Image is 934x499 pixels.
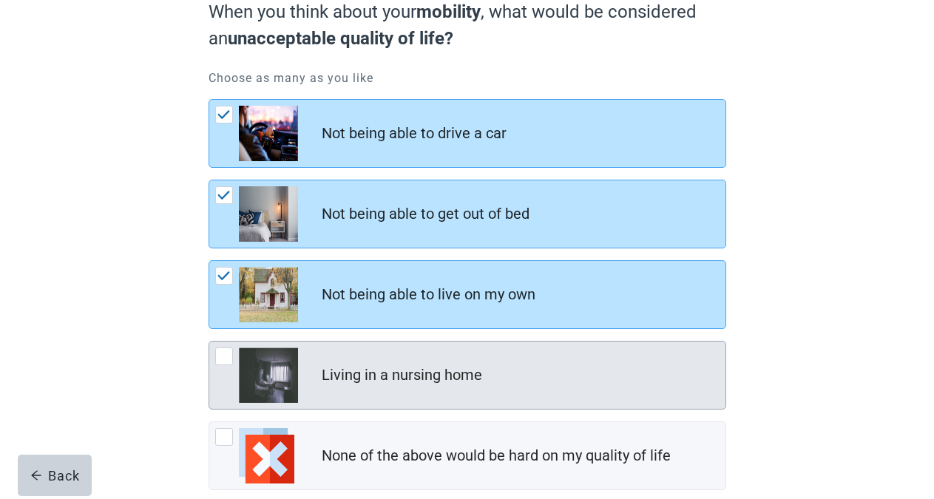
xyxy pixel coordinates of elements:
button: arrow-leftBack [18,455,92,496]
div: Living in a nursing home [322,364,482,386]
div: Not being able to live on my own, checkbox, checked [209,260,726,329]
div: Not being able to get out of bed [322,203,529,225]
div: Not being able to drive a car [322,123,507,144]
div: Back [30,468,80,483]
p: Choose as many as you like [209,69,726,87]
div: Not being able to drive a car, checkbox, checked [209,99,726,168]
div: Not being able to get out of bed, checkbox, checked [209,180,726,248]
span: arrow-left [30,469,42,481]
div: None of the above would be hard on my quality of life [322,445,671,466]
strong: unacceptable quality of life? [228,28,453,49]
div: Not being able to live on my own [322,284,535,305]
strong: mobility [416,1,481,22]
div: Living in a nursing home, checkbox, not checked [209,341,726,410]
div: None of the above would be hard on my quality of life, checkbox, not checked [209,421,726,490]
